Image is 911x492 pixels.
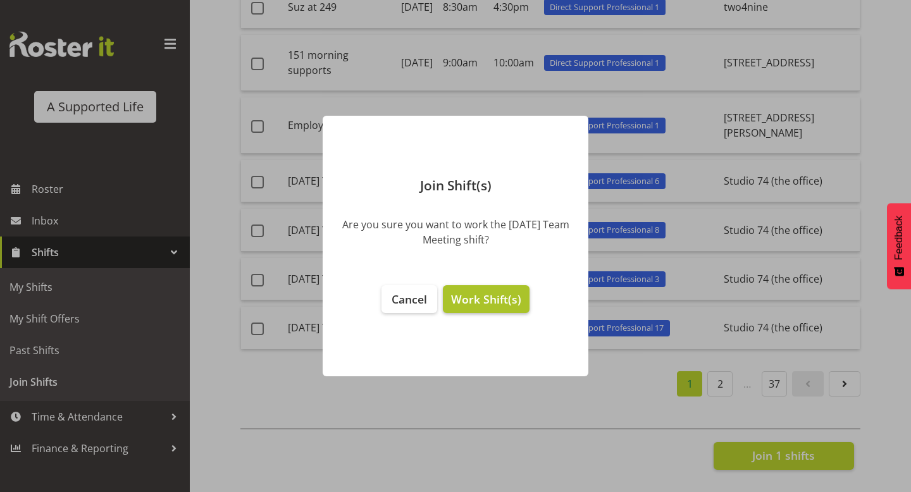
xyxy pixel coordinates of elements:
[451,292,521,307] span: Work Shift(s)
[381,285,437,313] button: Cancel
[887,203,911,289] button: Feedback - Show survey
[392,292,427,307] span: Cancel
[893,216,905,260] span: Feedback
[342,217,569,247] div: Are you sure you want to work the [DATE] Team Meeting shift?
[443,285,530,313] button: Work Shift(s)
[335,179,576,192] p: Join Shift(s)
